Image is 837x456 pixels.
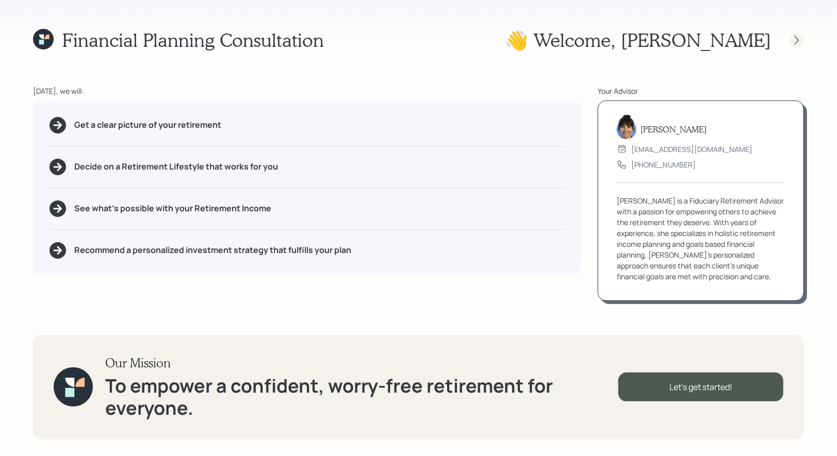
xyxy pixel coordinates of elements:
[641,124,707,134] h5: [PERSON_NAME]
[74,204,271,213] h5: See what's possible with your Retirement Income
[74,162,278,172] h5: Decide on a Retirement Lifestyle that works for you
[33,86,581,96] div: [DATE], we will:
[74,245,351,255] h5: Recommend a personalized investment strategy that fulfills your plan
[631,159,696,170] div: [PHONE_NUMBER]
[598,86,804,96] div: Your Advisor
[505,29,771,51] h1: 👋 Welcome , [PERSON_NAME]
[105,375,618,419] h1: To empower a confident, worry-free retirement for everyone.
[617,195,785,282] div: [PERSON_NAME] is a Fiduciary Retirement Advisor with a passion for empowering others to achieve t...
[62,29,324,51] h1: Financial Planning Consultation
[618,373,783,401] div: Let's get started!
[631,144,752,155] div: [EMAIL_ADDRESS][DOMAIN_NAME]
[74,120,221,130] h5: Get a clear picture of your retirement
[617,114,636,139] img: treva-nostdahl-headshot.png
[105,356,618,370] h3: Our Mission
